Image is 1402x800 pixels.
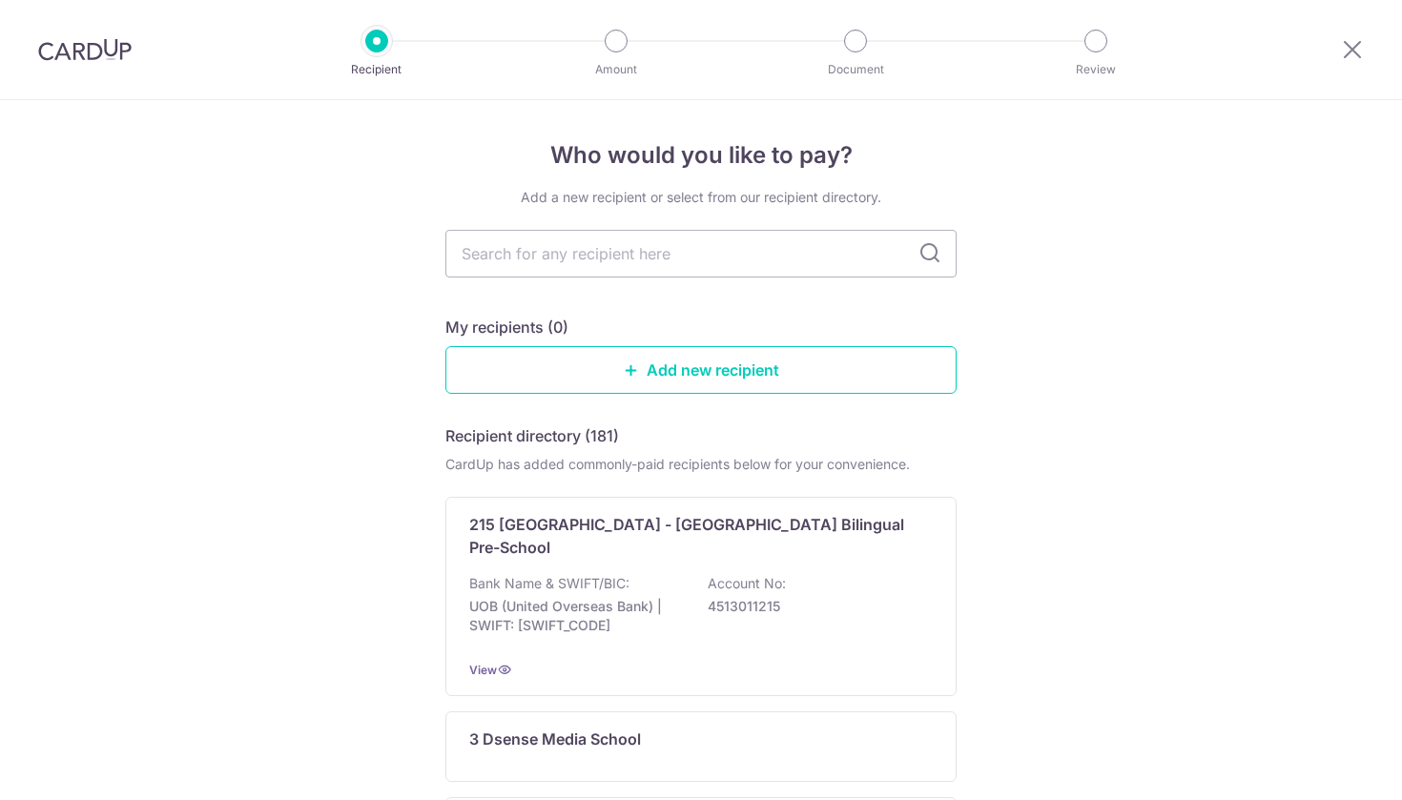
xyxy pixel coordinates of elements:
p: Recipient [306,60,447,79]
input: Search for any recipient here [445,230,957,277]
img: CardUp [38,38,132,61]
p: 215 [GEOGRAPHIC_DATA] - [GEOGRAPHIC_DATA] Bilingual Pre-School [469,513,910,559]
p: Bank Name & SWIFT/BIC: [469,574,629,593]
p: 3 Dsense Media School [469,728,641,750]
p: Document [785,60,926,79]
p: Amount [546,60,687,79]
p: 4513011215 [708,597,921,616]
h4: Who would you like to pay? [445,138,957,173]
div: CardUp has added commonly-paid recipients below for your convenience. [445,455,957,474]
a: Add new recipient [445,346,957,394]
p: Account No: [708,574,786,593]
h5: My recipients (0) [445,316,568,338]
a: View [469,663,497,677]
p: Review [1025,60,1166,79]
p: UOB (United Overseas Bank) | SWIFT: [SWIFT_CODE] [469,597,683,635]
h5: Recipient directory (181) [445,424,619,447]
div: Add a new recipient or select from our recipient directory. [445,188,957,207]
